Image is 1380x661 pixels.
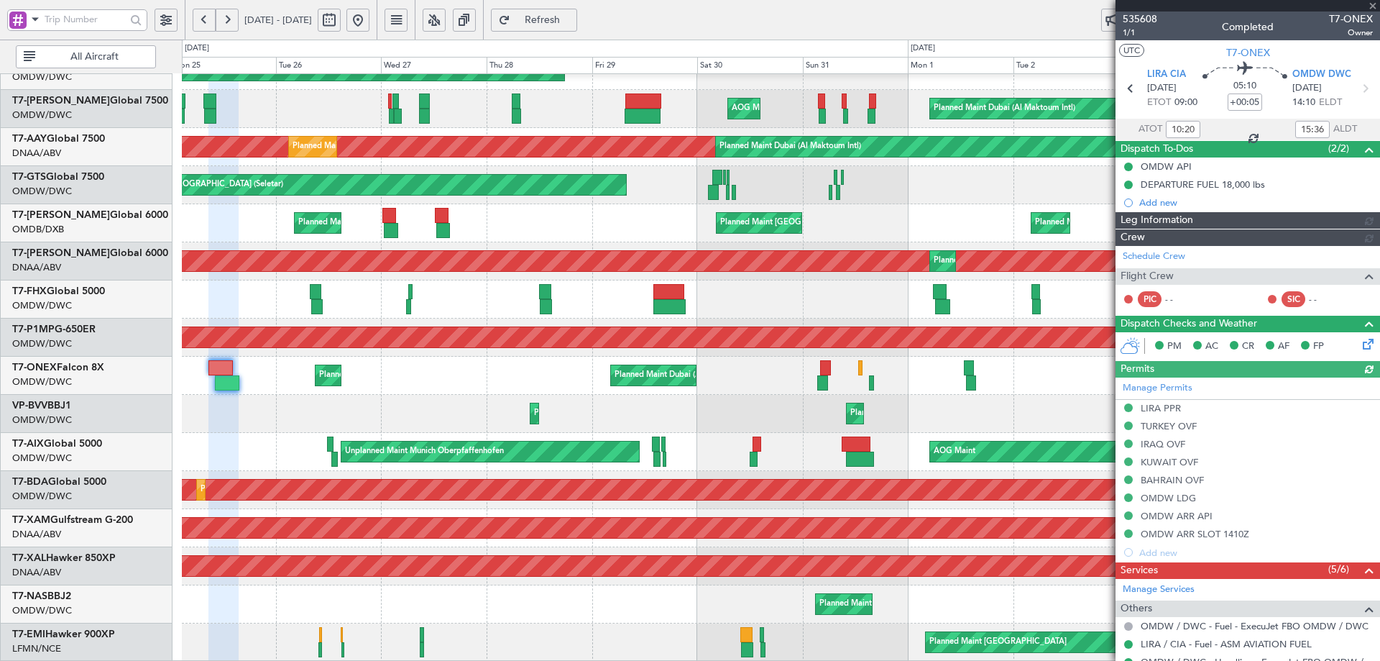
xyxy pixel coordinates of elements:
[12,248,168,258] a: T7-[PERSON_NAME]Global 6000
[1328,562,1349,577] span: (5/6)
[12,439,102,449] a: T7-AIXGlobal 5000
[12,363,57,373] span: T7-ONEX
[12,604,72,617] a: OMDW/DWC
[1333,122,1357,137] span: ALDT
[534,403,676,424] div: Planned Maint Dubai (Al Maktoum Intl)
[1328,141,1349,156] span: (2/2)
[934,98,1075,119] div: Planned Maint Dubai (Al Maktoum Intl)
[12,528,61,541] a: DNAA/ABV
[491,9,577,32] button: Refresh
[12,70,72,83] a: OMDW/DWC
[1121,141,1193,158] span: Dispatch To-Dos
[1138,122,1162,137] span: ATOT
[201,479,342,501] div: Planned Maint Dubai (Al Maktoum Intl)
[615,365,756,386] div: Planned Maint Dubai (Al Maktoum Intl)
[1013,57,1119,74] div: Tue 2
[12,591,71,601] a: T7-NASBBJ2
[12,337,72,350] a: OMDW/DWC
[1123,12,1157,27] span: 535608
[12,477,48,487] span: T7-BDA
[12,324,96,334] a: T7-P1MPG-650ER
[12,401,71,411] a: VP-BVVBBJ1
[1174,96,1197,110] span: 09:00
[104,174,283,196] div: Unplanned Maint [GEOGRAPHIC_DATA] (Seletar)
[1292,81,1322,96] span: [DATE]
[12,375,72,388] a: OMDW/DWC
[12,490,72,503] a: OMDW/DWC
[934,441,975,462] div: AOG Maint
[12,210,110,220] span: T7-[PERSON_NAME]
[12,566,61,579] a: DNAA/ABV
[12,261,61,274] a: DNAA/ABV
[1222,19,1274,35] div: Completed
[1329,27,1373,39] span: Owner
[16,45,156,68] button: All Aircraft
[38,52,151,62] span: All Aircraft
[1119,44,1144,57] button: UTC
[244,14,312,27] span: [DATE] - [DATE]
[1147,68,1186,82] span: LIRA CIA
[1121,316,1257,332] span: Dispatch Checks and Weather
[1205,339,1218,354] span: AC
[1278,339,1289,354] span: AF
[319,365,461,386] div: Planned Maint Dubai (Al Maktoum Intl)
[12,286,47,296] span: T7-FHX
[12,553,116,563] a: T7-XALHawker 850XP
[12,553,46,563] span: T7-XAL
[12,96,110,106] span: T7-[PERSON_NAME]
[1292,68,1351,82] span: OMDW DWC
[12,324,55,334] span: T7-P1MP
[1242,339,1254,354] span: CR
[1292,96,1315,110] span: 14:10
[12,210,168,220] a: T7-[PERSON_NAME]Global 6000
[592,57,698,74] div: Fri 29
[850,403,992,424] div: Planned Maint Dubai (Al Maktoum Intl)
[934,250,1075,272] div: Planned Maint Dubai (Al Maktoum Intl)
[185,42,209,55] div: [DATE]
[1167,339,1182,354] span: PM
[12,591,47,601] span: T7-NAS
[1329,12,1373,27] span: T7-ONEX
[12,96,168,106] a: T7-[PERSON_NAME]Global 7500
[12,185,72,198] a: OMDW/DWC
[1233,79,1256,94] span: 05:10
[12,642,61,655] a: LFMN/NCE
[12,452,72,465] a: OMDW/DWC
[1147,81,1177,96] span: [DATE]
[697,57,803,74] div: Sat 30
[1319,96,1342,110] span: ELDT
[911,42,935,55] div: [DATE]
[1141,638,1312,650] a: LIRA / CIA - Fuel - ASM AVIATION FUEL
[720,212,960,234] div: Planned Maint [GEOGRAPHIC_DATA] ([GEOGRAPHIC_DATA] Intl)
[1141,178,1265,191] div: DEPARTURE FUEL 18,000 lbs
[45,9,126,30] input: Trip Number
[719,136,861,158] div: Planned Maint Dubai (Al Maktoum Intl)
[12,248,110,258] span: T7-[PERSON_NAME]
[12,629,115,639] a: T7-EMIHawker 900XP
[12,172,46,182] span: T7-GTS
[12,109,72,122] a: OMDW/DWC
[1141,620,1368,632] a: OMDW / DWC - Fuel - ExecuJet FBO OMDW / DWC
[381,57,487,74] div: Wed 27
[1313,339,1324,354] span: FP
[12,629,45,639] span: T7-EMI
[276,57,382,74] div: Tue 26
[12,477,106,487] a: T7-BDAGlobal 5000
[803,57,908,74] div: Sun 31
[732,98,862,119] div: AOG Maint Dubai (Al Maktoum Intl)
[12,286,105,296] a: T7-FHXGlobal 5000
[929,632,1067,653] div: Planned Maint [GEOGRAPHIC_DATA]
[487,57,592,74] div: Thu 28
[1035,212,1275,234] div: Planned Maint [GEOGRAPHIC_DATA] ([GEOGRAPHIC_DATA] Intl)
[12,439,44,449] span: T7-AIX
[12,172,104,182] a: T7-GTSGlobal 7500
[1139,196,1373,209] div: Add new
[12,147,61,160] a: DNAA/ABV
[12,134,47,144] span: T7-AAY
[12,134,105,144] a: T7-AAYGlobal 7500
[12,363,104,373] a: T7-ONEXFalcon 8X
[12,299,72,312] a: OMDW/DWC
[345,441,504,462] div: Unplanned Maint Munich Oberpfaffenhofen
[293,136,434,158] div: Planned Maint Dubai (Al Maktoum Intl)
[819,593,981,615] div: Planned Maint Abuja ([PERSON_NAME] Intl)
